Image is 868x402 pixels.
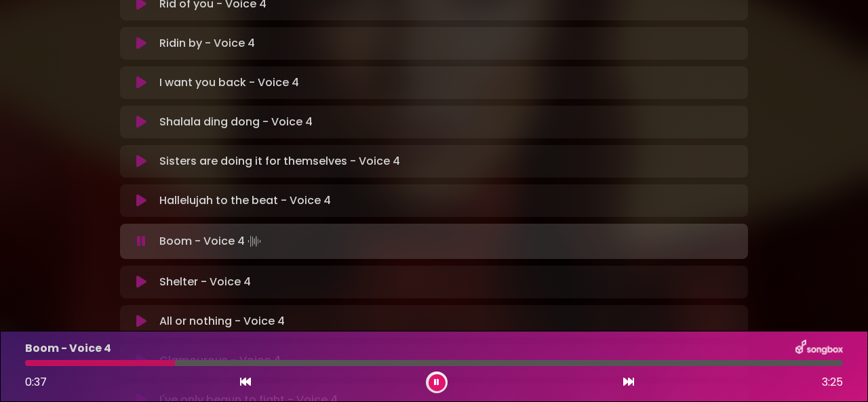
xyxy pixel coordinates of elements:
[159,274,251,290] p: Shelter - Voice 4
[822,374,843,390] span: 3:25
[159,35,255,52] p: Ridin by - Voice 4
[245,232,264,251] img: waveform4.gif
[159,75,299,91] p: I want you back - Voice 4
[159,114,313,130] p: Shalala ding dong - Voice 4
[795,340,843,357] img: songbox-logo-white.png
[159,153,400,169] p: Sisters are doing it for themselves - Voice 4
[25,374,47,390] span: 0:37
[159,313,285,329] p: All or nothing - Voice 4
[159,193,331,209] p: Hallelujah to the beat - Voice 4
[25,340,111,357] p: Boom - Voice 4
[159,232,264,251] p: Boom - Voice 4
